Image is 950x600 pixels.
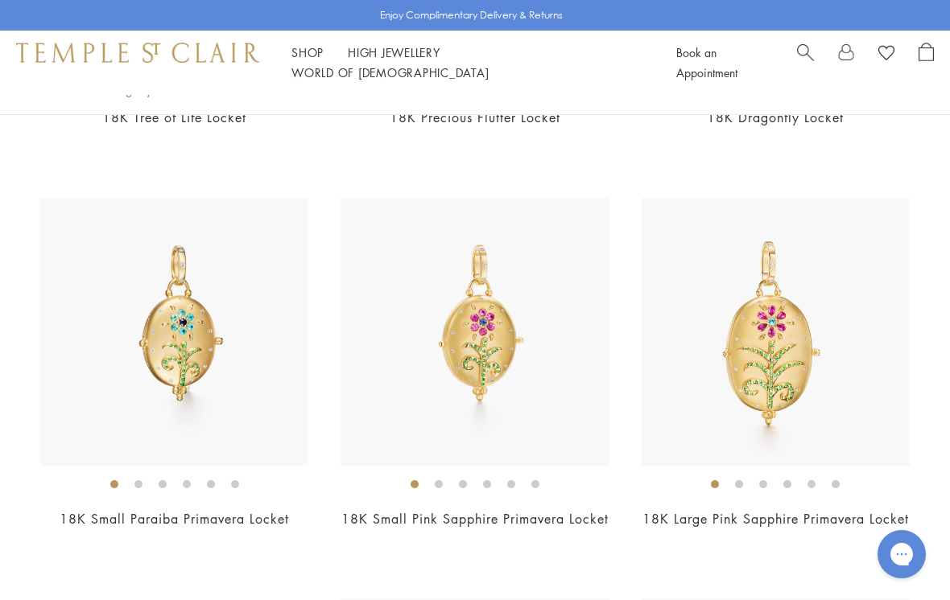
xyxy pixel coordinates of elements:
[102,109,246,126] a: 18K Tree of Life Locket
[341,510,609,528] a: 18K Small Pink Sapphire Primavera Locket
[348,44,440,60] a: High JewelleryHigh Jewellery
[676,44,737,80] a: Book an Appointment
[291,43,640,83] nav: Main navigation
[291,64,489,80] a: World of [DEMOGRAPHIC_DATA]World of [DEMOGRAPHIC_DATA]
[16,43,259,62] img: Temple St. Clair
[341,198,609,466] img: P36888-STMLOCPS
[919,43,934,83] a: Open Shopping Bag
[797,43,814,83] a: Search
[60,510,289,528] a: 18K Small Paraiba Primavera Locket
[707,109,844,126] a: 18K Dragonfly Locket
[642,198,910,466] img: P36888-STMLOCPS
[869,524,934,584] iframe: Gorgias live chat messenger
[878,43,894,67] a: View Wishlist
[40,198,308,466] img: P36888-STMLOCPA
[642,510,909,528] a: 18K Large Pink Sapphire Primavera Locket
[291,44,324,60] a: ShopShop
[390,109,560,126] a: 18K Precious Flutter Locket
[380,7,563,23] p: Enjoy Complimentary Delivery & Returns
